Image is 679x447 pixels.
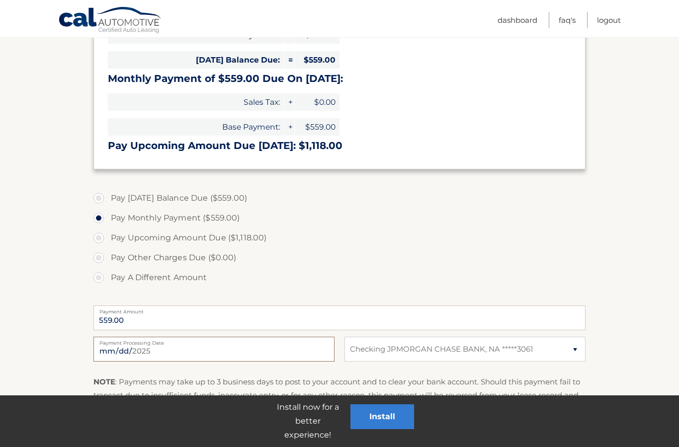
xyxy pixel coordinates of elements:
span: = [284,51,294,69]
span: $559.00 [295,51,339,69]
input: Payment Date [93,337,335,362]
label: Pay [DATE] Balance Due ($559.00) [93,188,586,208]
label: Pay Monthly Payment ($559.00) [93,208,586,228]
p: : Payments may take up to 3 business days to post to your account and to clear your bank account.... [93,375,586,415]
span: Base Payment: [108,118,284,136]
a: Dashboard [498,12,537,28]
p: Install now for a better experience! [265,400,350,442]
h3: Pay Upcoming Amount Due [DATE]: $1,118.00 [108,140,571,152]
button: Install [350,404,414,429]
a: Logout [597,12,621,28]
span: [DATE] Balance Due: [108,51,284,69]
span: + [284,93,294,111]
label: Pay Other Charges Due ($0.00) [93,248,586,268]
label: Pay A Different Amount [93,268,586,288]
input: Payment Amount [93,305,586,330]
span: Sales Tax: [108,93,284,111]
h3: Monthly Payment of $559.00 Due On [DATE]: [108,73,571,85]
span: $559.00 [295,118,339,136]
a: FAQ's [559,12,576,28]
span: + [284,118,294,136]
span: $0.00 [295,93,339,111]
label: Pay Upcoming Amount Due ($1,118.00) [93,228,586,248]
label: Payment Processing Date [93,337,335,345]
label: Payment Amount [93,305,586,313]
a: Cal Automotive [58,6,163,35]
strong: NOTE [93,377,115,386]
